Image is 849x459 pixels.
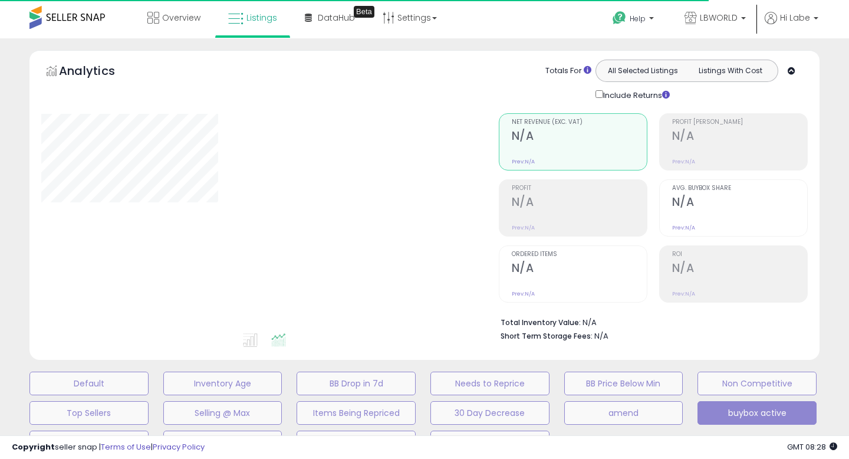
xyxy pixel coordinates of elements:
h2: N/A [672,261,807,277]
a: Hi Labe [765,12,818,38]
button: Listings With Cost [686,63,774,78]
span: DataHub [318,12,355,24]
h2: N/A [672,129,807,145]
small: Prev: N/A [512,224,535,231]
span: Overview [162,12,200,24]
button: Non Competitive [697,372,817,395]
small: Prev: N/A [672,290,695,297]
span: ROI [672,251,807,258]
button: Suppressed No Sales [297,431,416,454]
small: Prev: N/A [512,158,535,165]
button: All Selected Listings [599,63,687,78]
span: Hi Labe [780,12,810,24]
span: Listings [246,12,277,24]
button: Selling @ Max [163,401,282,425]
span: LBWORLD [700,12,738,24]
div: Tooltip anchor [354,6,374,18]
button: Top Sellers [29,401,149,425]
small: Prev: N/A [512,290,535,297]
button: amend [564,401,683,425]
span: Avg. Buybox Share [672,185,807,192]
button: Competive No Sales [163,431,282,454]
div: seller snap | | [12,442,205,453]
h2: N/A [512,129,647,145]
button: buybox active [697,401,817,425]
span: N/A [594,330,608,342]
span: Profit [PERSON_NAME] [672,119,807,126]
b: Total Inventory Value: [501,317,581,327]
button: Default [29,372,149,395]
h2: N/A [512,261,647,277]
span: Ordered Items [512,251,647,258]
button: Inventory Age [163,372,282,395]
h2: N/A [512,195,647,211]
a: Help [603,2,666,38]
h2: N/A [672,195,807,211]
button: Needs to Reprice [430,372,549,395]
button: suppressed [29,431,149,454]
button: win [430,431,549,454]
span: Profit [512,185,647,192]
span: Help [630,14,646,24]
button: BB Price Below Min [564,372,683,395]
b: Short Term Storage Fees: [501,331,593,341]
button: 30 Day Decrease [430,401,549,425]
button: BB Drop in 7d [297,372,416,395]
li: N/A [501,314,799,329]
a: Privacy Policy [153,441,205,453]
span: 2025-10-12 08:28 GMT [787,441,837,453]
button: Items Being Repriced [297,401,416,425]
strong: Copyright [12,441,55,453]
a: Terms of Use [101,441,151,453]
div: Totals For [545,65,591,77]
small: Prev: N/A [672,224,695,231]
span: Net Revenue (Exc. VAT) [512,119,647,126]
h5: Analytics [59,63,138,82]
i: Get Help [612,11,627,25]
div: Include Returns [587,88,684,101]
small: Prev: N/A [672,158,695,165]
